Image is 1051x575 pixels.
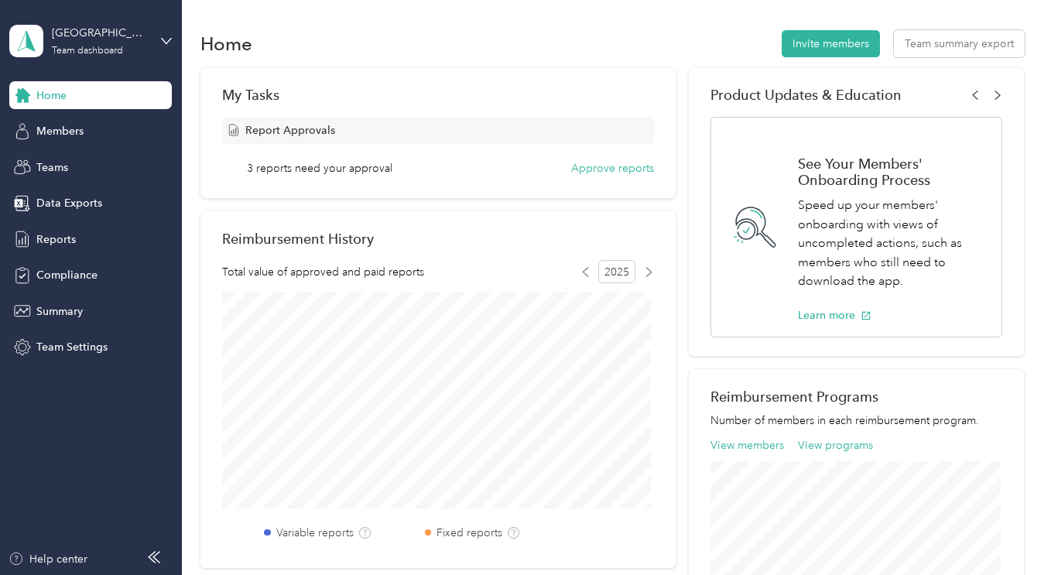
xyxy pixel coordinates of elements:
button: View programs [798,437,873,453]
button: Learn more [798,307,871,323]
div: My Tasks [222,87,653,103]
h2: Reimbursement Programs [710,388,1002,405]
span: 3 reports need your approval [247,160,392,176]
div: [GEOGRAPHIC_DATA][US_STATE] [52,25,149,41]
button: Team summary export [894,30,1025,57]
span: Team Settings [36,339,108,355]
span: Teams [36,159,68,176]
iframe: Everlance-gr Chat Button Frame [964,488,1051,575]
button: Invite members [782,30,880,57]
div: Team dashboard [52,46,123,56]
h2: Reimbursement History [222,231,374,247]
span: Report Approvals [245,122,335,139]
span: Summary [36,303,83,320]
span: 2025 [598,260,635,283]
p: Number of members in each reimbursement program. [710,412,1002,429]
button: Help center [9,551,87,567]
span: Reports [36,231,76,248]
span: Compliance [36,267,98,283]
span: Data Exports [36,195,102,211]
button: View members [710,437,784,453]
button: Approve reports [571,160,654,176]
h1: See Your Members' Onboarding Process [798,156,985,188]
span: Total value of approved and paid reports [222,264,424,280]
span: Product Updates & Education [710,87,902,103]
h1: Home [200,36,252,52]
p: Speed up your members' onboarding with views of uncompleted actions, such as members who still ne... [798,196,985,291]
span: Home [36,87,67,104]
label: Fixed reports [436,525,502,541]
span: Members [36,123,84,139]
label: Variable reports [276,525,354,541]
